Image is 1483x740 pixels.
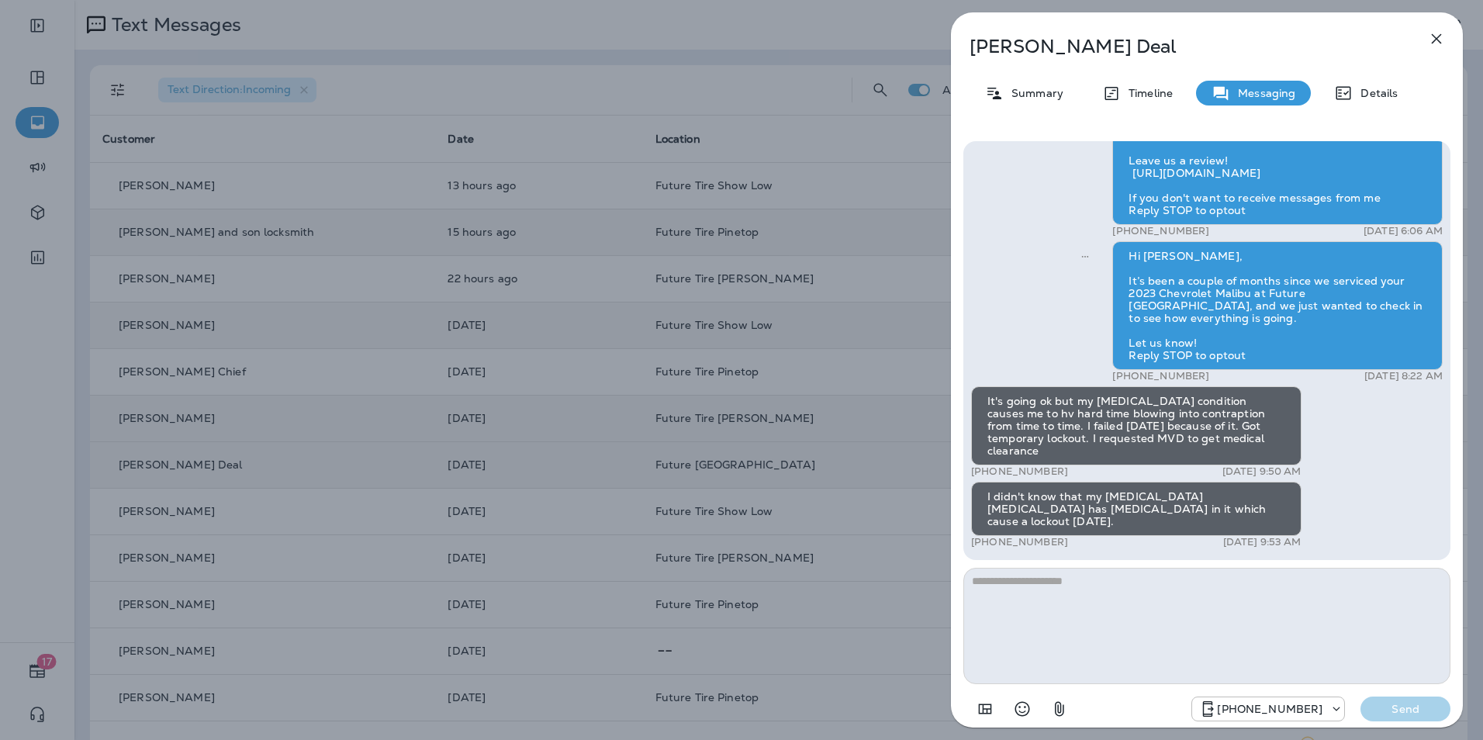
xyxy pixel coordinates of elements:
span: Sent [1081,248,1089,262]
p: [DATE] 8:22 AM [1364,370,1443,382]
p: [PHONE_NUMBER] [1217,703,1322,715]
p: Messaging [1230,87,1295,99]
p: Details [1353,87,1398,99]
p: [PHONE_NUMBER] [971,536,1068,548]
div: I didn't know that my [MEDICAL_DATA] [MEDICAL_DATA] has [MEDICAL_DATA] in it which cause a lockou... [971,482,1302,536]
div: +1 (928) 232-1970 [1192,700,1344,718]
p: [DATE] 9:53 AM [1223,536,1302,548]
p: [PHONE_NUMBER] [1112,225,1209,237]
p: [PHONE_NUMBER] [971,465,1068,478]
button: Add in a premade template [970,693,1001,724]
p: [DATE] 6:06 AM [1364,225,1443,237]
p: [PERSON_NAME] Deal [970,36,1393,57]
p: [DATE] 9:50 AM [1222,465,1302,478]
div: It's going ok but my [MEDICAL_DATA] condition causes me to hv hard time blowing into contraption ... [971,386,1302,465]
div: Hi [PERSON_NAME], It’s been a couple of months since we serviced your 2023 Chevrolet Malibu at Fu... [1112,241,1443,370]
p: Timeline [1121,87,1173,99]
p: [PHONE_NUMBER] [1112,370,1209,382]
p: Summary [1004,87,1063,99]
button: Select an emoji [1007,693,1038,724]
div: Hello [PERSON_NAME] all is well! This is [PERSON_NAME] from Future [GEOGRAPHIC_DATA]. I wanted to... [1112,71,1443,225]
